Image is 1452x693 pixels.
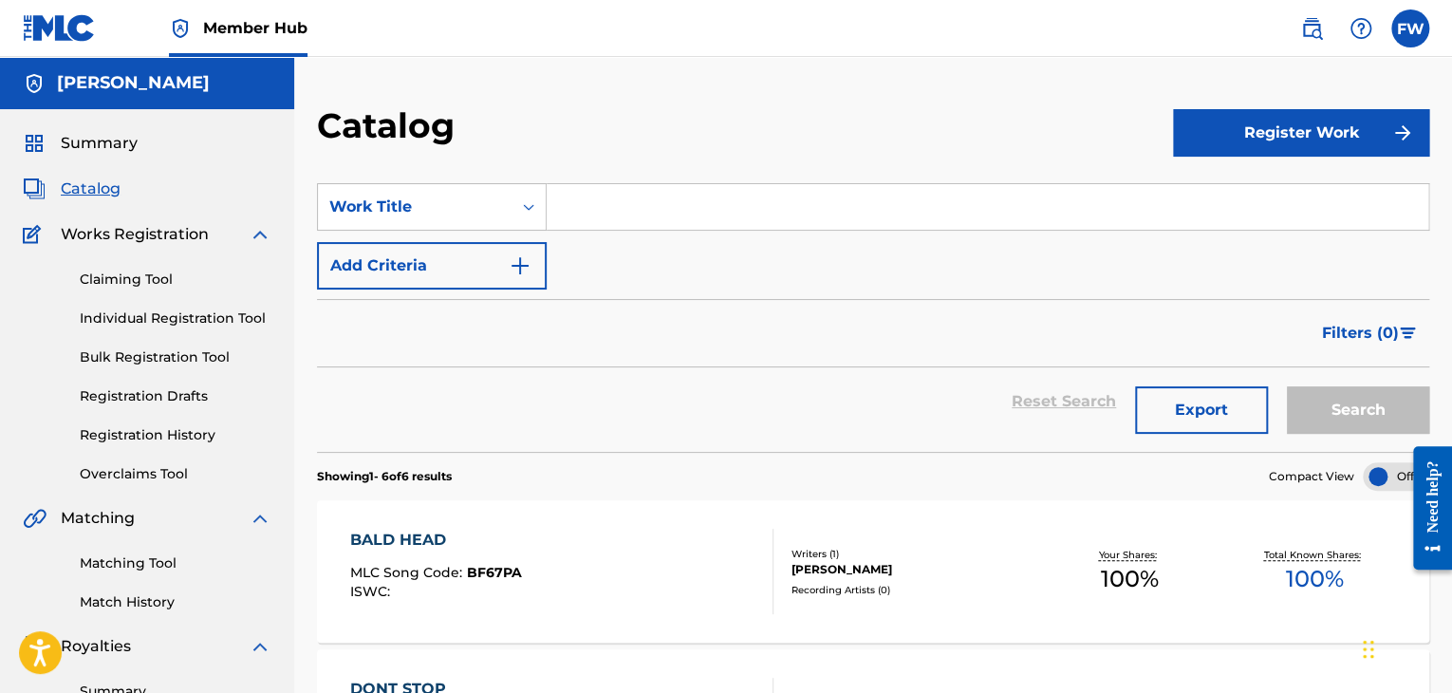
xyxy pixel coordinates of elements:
a: BALD HEADMLC Song Code:BF67PAISWC:Writers (1)[PERSON_NAME]Recording Artists (0)Your Shares:100%To... [317,500,1429,643]
div: Help [1342,9,1380,47]
img: expand [249,507,271,530]
div: Recording Artists ( 0 ) [791,583,1037,597]
button: Add Criteria [317,242,547,290]
img: help [1350,17,1372,40]
iframe: Resource Center [1399,432,1452,585]
img: Accounts [23,72,46,95]
img: Royalties [23,635,46,658]
div: Writers ( 1 ) [791,547,1037,561]
span: Matching [61,507,135,530]
button: Register Work [1173,109,1429,157]
img: expand [249,223,271,246]
span: 100 % [1101,562,1159,596]
img: f7272a7cc735f4ea7f67.svg [1391,122,1414,144]
span: Works Registration [61,223,209,246]
span: MLC Song Code : [350,564,467,581]
p: Showing 1 - 6 of 6 results [317,468,452,485]
h2: Catalog [317,104,464,147]
img: filter [1400,328,1416,339]
a: Public Search [1293,9,1331,47]
span: Filters ( 0 ) [1322,322,1399,345]
a: Overclaims Tool [80,464,271,484]
div: BALD HEAD [350,529,522,552]
a: SummarySummary [23,132,138,155]
img: MLC Logo [23,14,96,42]
span: Catalog [61,178,121,200]
a: Claiming Tool [80,270,271,290]
p: Total Known Shares: [1264,548,1366,562]
form: Search Form [317,183,1429,452]
p: Your Shares: [1098,548,1161,562]
a: Matching Tool [80,553,271,573]
a: Match History [80,592,271,612]
button: Export [1135,386,1268,434]
span: Compact View [1269,468,1354,485]
div: Work Title [329,196,500,218]
a: CatalogCatalog [23,178,121,200]
div: [PERSON_NAME] [791,561,1037,578]
img: Works Registration [23,223,47,246]
span: Member Hub [203,17,307,39]
img: Matching [23,507,47,530]
a: Registration History [80,425,271,445]
img: Top Rightsholder [169,17,192,40]
span: Royalties [61,635,131,658]
button: Filters (0) [1311,309,1429,357]
a: Bulk Registration Tool [80,347,271,367]
img: search [1300,17,1323,40]
a: Registration Drafts [80,386,271,406]
iframe: Chat Widget [1357,602,1452,693]
div: User Menu [1391,9,1429,47]
img: Summary [23,132,46,155]
img: expand [249,635,271,658]
img: 9d2ae6d4665cec9f34b9.svg [509,254,531,277]
span: 100 % [1286,562,1344,596]
span: ISWC : [350,583,395,600]
h5: Frank Wilson [57,72,210,94]
span: BF67PA [467,564,522,581]
img: Catalog [23,178,46,200]
span: Summary [61,132,138,155]
a: Individual Registration Tool [80,309,271,328]
div: Drag [1363,621,1374,678]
